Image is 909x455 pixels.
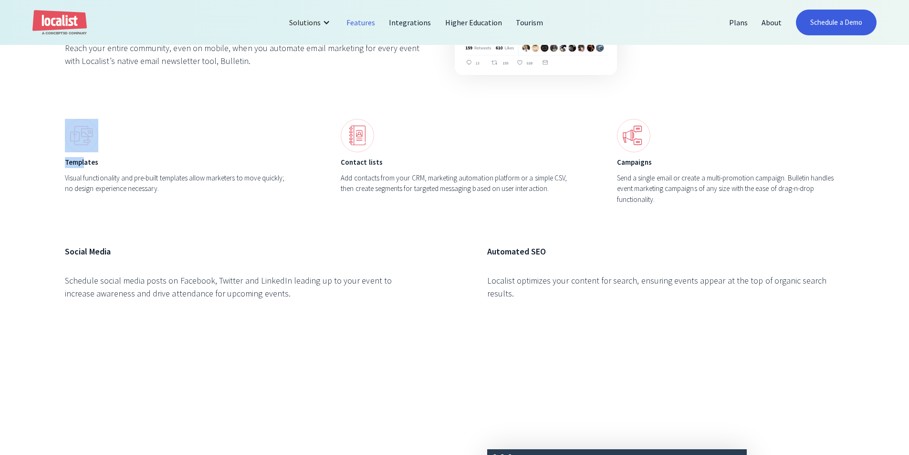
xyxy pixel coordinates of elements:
div: Send a single email or create a multi-promotion campaign. Bulletin handles event marketing campai... [617,173,844,205]
a: About [755,11,789,34]
h6: Automated SEO [487,245,844,258]
h6: Campaigns [617,157,844,168]
div: Add contacts from your CRM, marketing automation platform or a simple CSV, then create segments f... [341,173,568,194]
div: Solutions [282,11,340,34]
div: Solutions [289,17,321,28]
a: Plans [722,11,755,34]
div: Schedule social media posts on Facebook, Twitter and LinkedIn leading up to your event to increas... [65,274,422,300]
div: Reach your entire community, even on mobile, when you automate email marketing for every event wi... [65,42,422,67]
h6: Social Media [65,245,422,258]
div: Visual functionality and pre-built templates allow marketers to move quickly; no design experienc... [65,173,292,194]
div: Localist optimizes your content for search, ensuring events appear at the top of organic search r... [487,274,844,300]
a: home [32,10,87,35]
h6: Contact lists [341,157,568,168]
a: Higher Education [439,11,510,34]
a: Tourism [509,11,550,34]
a: Schedule a Demo [796,10,877,35]
h6: Templates [65,157,292,168]
a: Integrations [382,11,438,34]
a: Features [340,11,382,34]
